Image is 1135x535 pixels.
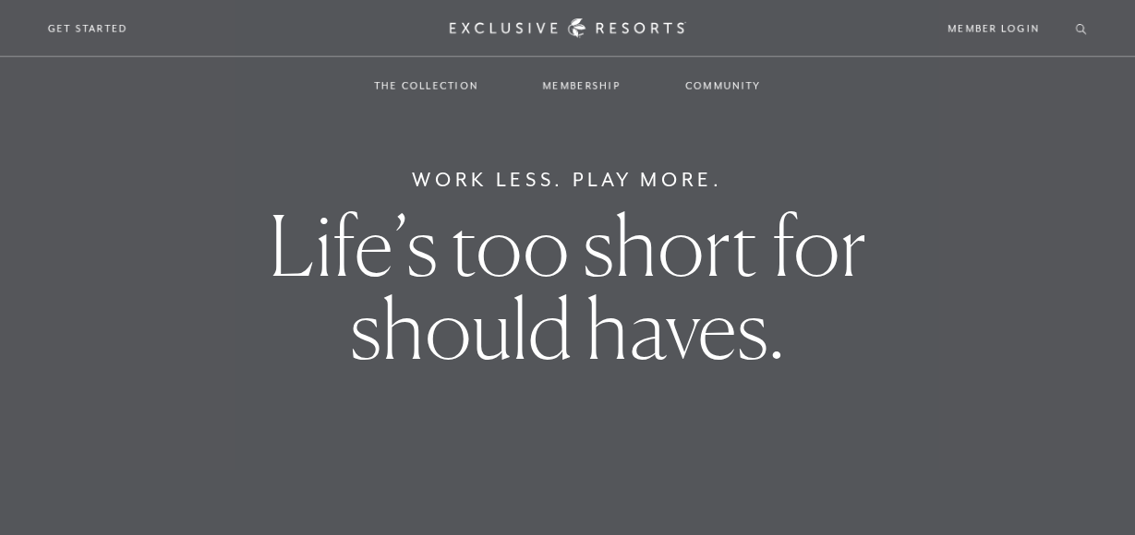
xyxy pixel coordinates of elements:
[948,20,1039,37] a: Member Login
[667,59,779,113] a: Community
[48,20,128,37] a: Get Started
[412,165,723,195] h6: Work Less. Play More.
[525,59,639,113] a: Membership
[199,204,936,370] h1: Life’s too short for should haves.
[356,59,497,113] a: The Collection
